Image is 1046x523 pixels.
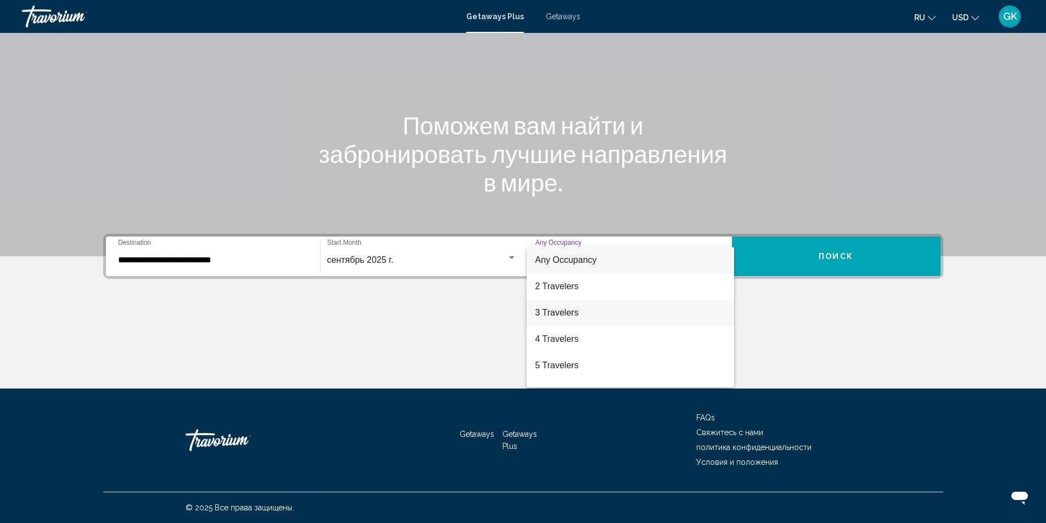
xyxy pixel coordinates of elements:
span: Any Occupancy [535,255,597,265]
span: 4 Travelers [535,326,725,352]
span: 3 Travelers [535,300,725,326]
span: 6 Travelers [535,379,725,405]
span: 2 Travelers [535,273,725,300]
span: 5 Travelers [535,352,725,379]
iframe: Кнопка запуска окна обмена сообщениями [1002,479,1037,514]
